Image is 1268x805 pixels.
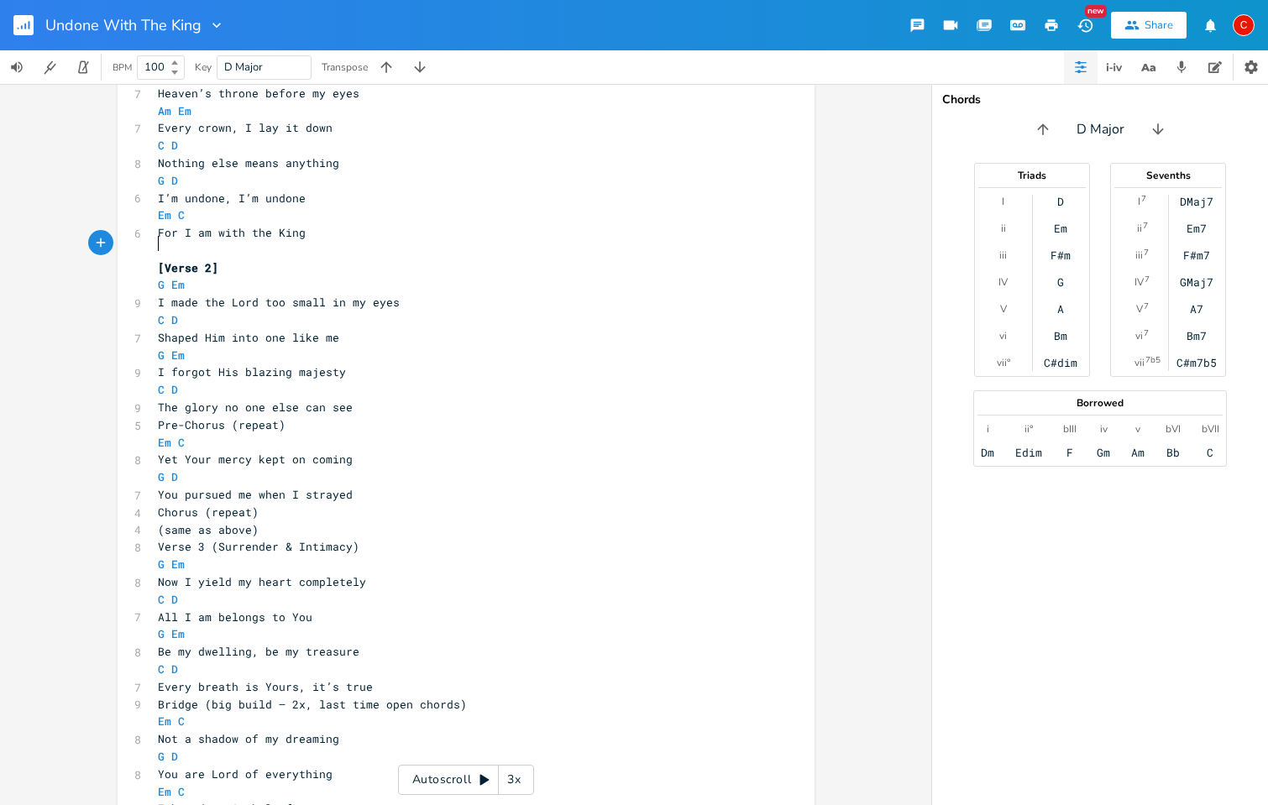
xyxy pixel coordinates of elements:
span: G [158,277,165,292]
div: DMaj7 [1180,195,1213,208]
span: Em [171,277,185,292]
div: F [1066,446,1073,459]
span: G [158,626,165,641]
span: C [178,714,185,729]
span: G [158,469,165,484]
span: D Major [224,60,263,75]
span: C [178,435,185,450]
sup: 7 [1144,327,1149,340]
div: Dm [981,446,994,459]
span: D [171,138,178,153]
span: Em [171,626,185,641]
div: Sevenths [1111,170,1225,180]
div: Em7 [1187,222,1207,235]
div: Bm7 [1187,329,1207,342]
span: Shaped Him into one like me [158,330,339,345]
div: iii [1135,248,1143,262]
button: New [1068,10,1102,40]
div: I [1138,195,1140,208]
div: iii [999,248,1007,262]
div: F#m [1051,248,1071,262]
span: Em [158,714,171,729]
div: Transpose [322,62,368,72]
span: Yet Your mercy kept on coming [158,452,353,467]
span: G [158,749,165,764]
span: C [178,784,185,799]
span: G [158,557,165,572]
div: C [1207,446,1213,459]
span: I’m undone, I’m undone [158,191,306,206]
div: Key [195,62,212,72]
span: Not a shadow of my dreaming [158,731,339,746]
span: Em [158,207,171,222]
sup: 7 [1141,192,1146,206]
sup: 7 [1143,219,1148,233]
div: IV [998,275,1008,289]
div: bVI [1166,422,1181,436]
span: C [158,661,165,677]
span: G [158,348,165,363]
span: D [171,592,178,607]
span: Em [178,103,191,118]
span: Verse 3 (Surrender & Intimacy) [158,539,359,554]
span: For I am with the King [158,225,306,240]
span: Nothing else means anything [158,155,339,170]
span: D [171,749,178,764]
span: Pre-Chorus (repeat) [158,417,286,432]
div: vi [999,329,1007,342]
span: C [158,592,165,607]
span: Em [158,435,171,450]
div: bVII [1202,422,1219,436]
div: Triads [975,170,1089,180]
div: vi [1135,329,1143,342]
span: I forgot His blazing majesty [158,364,346,379]
div: GMaj7 [1180,275,1213,289]
div: IV [1134,275,1144,289]
span: You are Lord of everything [158,766,333,781]
span: Now I yield my heart completely [158,574,366,589]
span: I made the Lord too small in my eyes [158,295,400,310]
div: Share [1145,18,1173,33]
div: Edim [1015,446,1042,459]
span: Em [158,784,171,799]
span: C [158,382,165,397]
span: Every crown, I lay it down [158,120,333,135]
span: The glory no one else can see [158,400,353,415]
div: C#m7b5 [1176,356,1217,369]
div: BPM [113,63,132,72]
span: C [178,207,185,222]
div: Autoscroll [398,765,534,795]
div: bIII [1063,422,1077,436]
div: ii° [1024,422,1033,436]
sup: 7 [1144,300,1149,313]
div: Borrowed [974,398,1226,408]
div: C#dim [1044,356,1077,369]
span: D [171,469,178,484]
sup: 7 [1145,273,1150,286]
span: Be my dwelling, be my treasure [158,644,359,659]
div: vii° [997,356,1010,369]
span: You pursued me when I strayed [158,487,353,502]
div: v [1135,422,1140,436]
button: C [1233,6,1255,44]
span: Am [158,103,171,118]
span: G [158,173,165,188]
div: D [1057,195,1064,208]
div: ii [1137,222,1142,235]
div: Bm [1054,329,1067,342]
span: D [171,312,178,327]
div: V [1000,302,1007,316]
div: Bb [1166,446,1180,459]
span: Em [171,557,185,572]
span: [Verse 2] [158,260,218,275]
div: 3x [499,765,529,795]
div: G [1057,275,1064,289]
div: vii [1134,356,1145,369]
sup: 7b5 [1145,353,1161,367]
span: D [171,382,178,397]
div: V [1136,302,1143,316]
span: Chorus (repeat) [158,504,259,520]
div: F#m7 [1183,248,1210,262]
sup: 7 [1144,246,1149,259]
div: i [987,422,989,436]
